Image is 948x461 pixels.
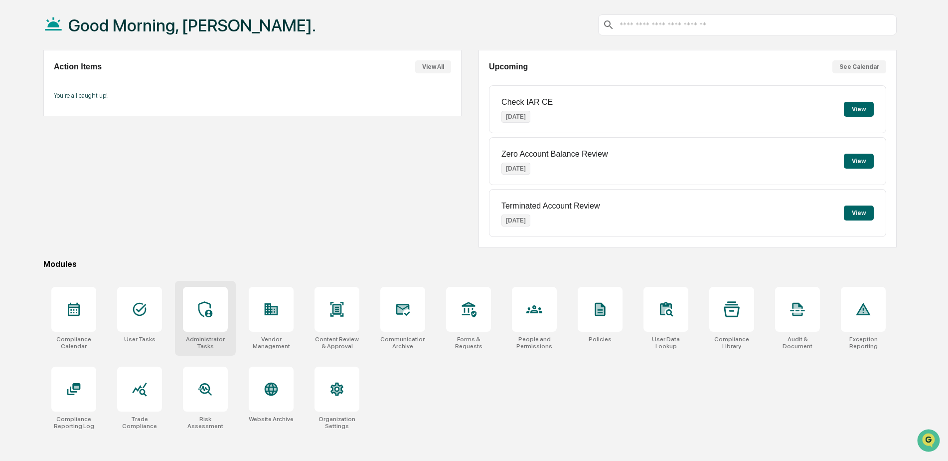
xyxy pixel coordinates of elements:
[70,169,121,177] a: Powered byPylon
[841,336,886,350] div: Exception Reporting
[249,336,294,350] div: Vendor Management
[183,416,228,430] div: Risk Assessment
[99,169,121,177] span: Pylon
[709,336,754,350] div: Compliance Library
[775,336,820,350] div: Audit & Document Logs
[832,60,886,73] button: See Calendar
[501,98,553,107] p: Check IAR CE
[68,15,316,35] h1: Good Morning, [PERSON_NAME].
[6,141,67,159] a: 🔎Data Lookup
[643,336,688,350] div: User Data Lookup
[589,336,612,343] div: Policies
[446,336,491,350] div: Forms & Requests
[20,145,63,155] span: Data Lookup
[54,92,451,99] p: You're all caught up!
[6,122,68,140] a: 🖐️Preclearance
[43,259,897,269] div: Modules
[72,127,80,135] div: 🗄️
[51,416,96,430] div: Compliance Reporting Log
[117,416,162,430] div: Trade Compliance
[183,336,228,350] div: Administrator Tasks
[844,102,874,117] button: View
[844,206,874,221] button: View
[501,163,530,175] p: [DATE]
[844,154,874,169] button: View
[169,79,181,91] button: Start new chat
[315,416,359,430] div: Organization Settings
[512,336,557,350] div: People and Permissions
[380,336,425,350] div: Communications Archive
[34,86,126,94] div: We're available if you need us!
[489,62,528,71] h2: Upcoming
[82,126,124,136] span: Attestations
[34,76,163,86] div: Start new chat
[10,76,28,94] img: 1746055101610-c473b297-6a78-478c-a979-82029cc54cd1
[501,111,530,123] p: [DATE]
[124,336,156,343] div: User Tasks
[916,428,943,455] iframe: Open customer support
[20,126,64,136] span: Preclearance
[501,150,608,159] p: Zero Account Balance Review
[501,202,600,211] p: Terminated Account Review
[415,60,451,73] button: View All
[68,122,128,140] a: 🗄️Attestations
[10,21,181,37] p: How can we help?
[249,416,294,423] div: Website Archive
[315,336,359,350] div: Content Review & Approval
[51,336,96,350] div: Compliance Calendar
[10,146,18,154] div: 🔎
[10,127,18,135] div: 🖐️
[54,62,102,71] h2: Action Items
[501,215,530,227] p: [DATE]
